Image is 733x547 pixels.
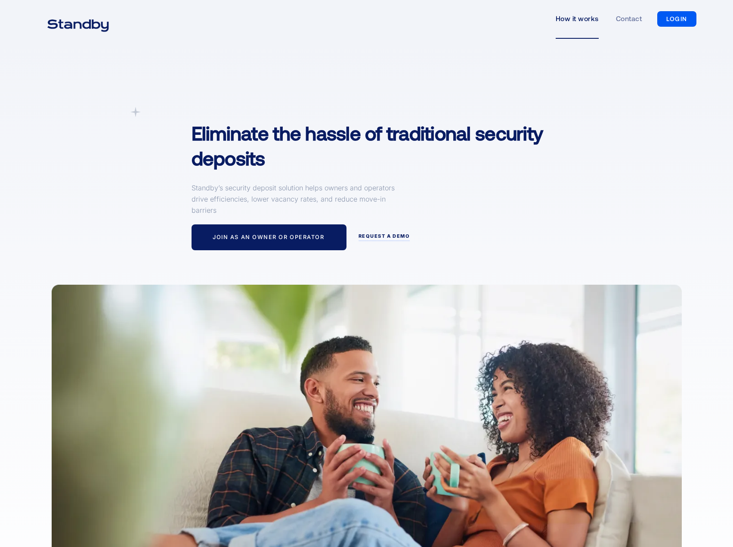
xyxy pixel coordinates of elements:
div: A simpler Deposit Solution [192,107,278,115]
h1: Eliminate the hassle of traditional security deposits [192,121,595,170]
a: request a demo [359,233,410,241]
a: LOGIN [657,11,696,27]
a: home [37,14,120,24]
div: Join as an owner or operator [213,234,324,241]
p: Standby’s security deposit solution helps owners and operators drive efficiencies, lower vacancy ... [192,182,398,216]
a: Join as an owner or operator [192,224,346,250]
div: request a demo [359,233,410,239]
